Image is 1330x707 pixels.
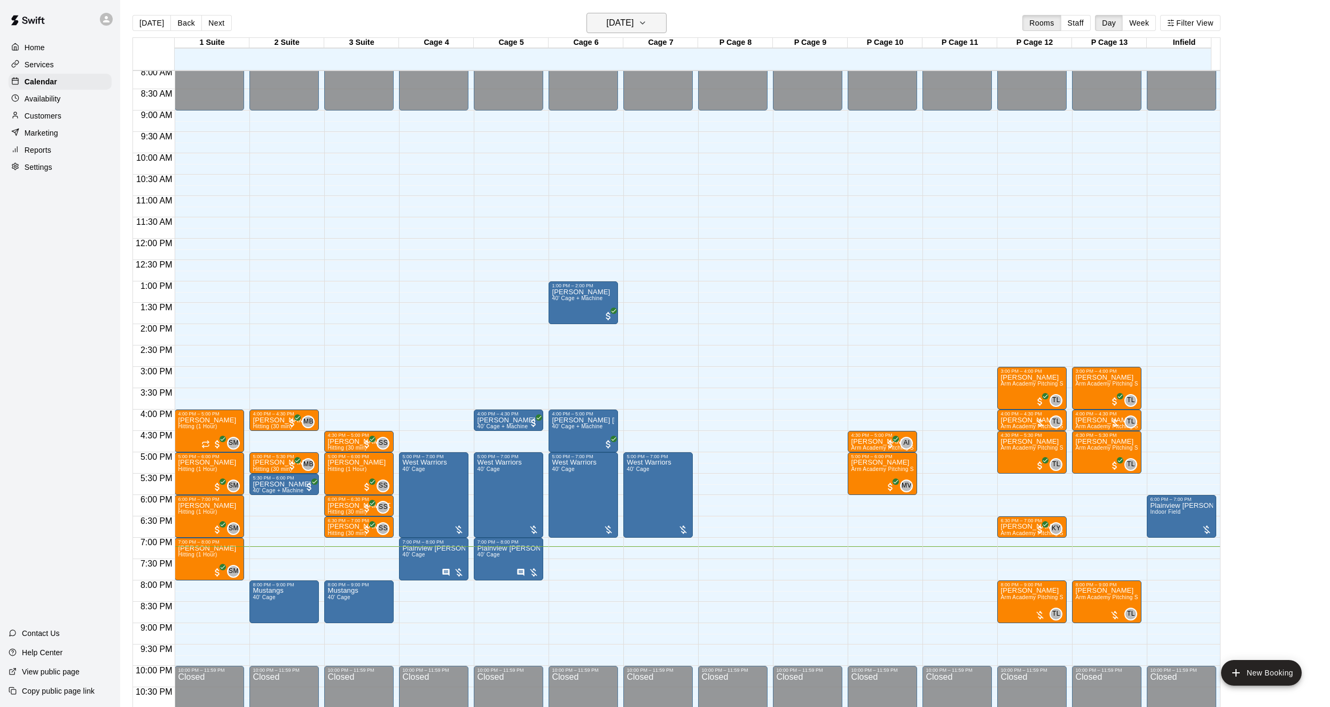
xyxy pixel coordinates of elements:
[402,539,465,545] div: 7:00 PM – 8:00 PM
[1052,417,1060,427] span: TL
[474,410,543,431] div: 4:00 PM – 4:30 PM: 40’ Cage + Machine
[1150,509,1180,515] span: Indoor Field
[1000,368,1063,374] div: 3:00 PM – 4:00 PM
[552,454,615,459] div: 5:00 PM – 7:00 PM
[904,480,913,492] span: Matt Vogel
[1000,445,1124,451] span: Arm Academy Pitching Session 1 Hour - Pitching
[1050,394,1062,407] div: Tyler Levine
[627,667,690,673] div: 10:00 PM – 11:59 PM
[227,565,240,578] div: Steve Malvagna
[212,524,223,535] span: All customers have paid
[603,439,614,450] span: All customers have paid
[231,437,240,450] span: Steve Malvagna
[1054,394,1062,407] span: Tyler Levine
[9,142,112,158] div: Reports
[306,415,315,428] span: Mike Badala
[1061,15,1091,31] button: Staff
[9,91,112,107] a: Availability
[253,423,292,429] span: Hitting (30 min)
[22,628,60,639] p: Contact Us
[477,466,499,472] span: 40' Cage
[1129,608,1137,620] span: Tyler Levine
[474,38,549,48] div: Cage 5
[287,418,298,428] span: All customers have paid
[229,438,239,449] span: SM
[178,466,217,472] span: Hitting (1 Hour)
[253,594,275,600] span: 40' Cage
[379,502,388,513] span: SS
[377,437,389,450] div: Sean Singh
[175,410,244,452] div: 4:00 PM – 5:00 PM: Michael Cipriano
[904,437,913,450] span: Andrew Imperatore
[178,497,241,502] div: 6:00 PM – 7:00 PM
[133,260,175,269] span: 12:30 PM
[474,538,543,580] div: 7:00 PM – 8:00 PM: 40' Cage
[303,459,314,470] span: MB
[324,516,394,538] div: 6:30 PM – 7:00 PM: Hitting (30 min)
[381,437,389,450] span: Sean Singh
[1000,594,1124,600] span: Arm Academy Pitching Session 1 Hour - Pitching
[25,59,54,70] p: Services
[178,454,241,459] div: 5:00 PM – 6:00 PM
[22,647,62,658] p: Help Center
[175,452,244,495] div: 5:00 PM – 6:00 PM: Joe Eck
[25,145,51,155] p: Reports
[302,415,315,428] div: Mike Badala
[1000,423,1124,429] span: Arm Academy Pitching Session 30 min - Pitching
[1147,38,1222,48] div: Infield
[1000,518,1063,523] div: 6:30 PM – 7:00 PM
[231,522,240,535] span: Steve Malvagna
[175,538,244,580] div: 7:00 PM – 8:00 PM: Chris Stiebel
[402,466,425,472] span: 40' Cage
[851,466,975,472] span: Arm Academy Pitching Session 1 Hour - Pitching
[9,57,112,73] a: Services
[212,482,223,492] span: All customers have paid
[1054,522,1062,535] span: Kyle Young
[586,13,667,33] button: [DATE]
[227,480,240,492] div: Steve Malvagna
[201,440,210,449] span: Recurring event
[253,454,316,459] div: 5:00 PM – 5:30 PM
[25,162,52,172] p: Settings
[1129,415,1137,428] span: Tyler Levine
[25,128,58,138] p: Marketing
[1150,667,1213,673] div: 10:00 PM – 11:59 PM
[25,42,45,53] p: Home
[138,68,175,77] span: 8:00 AM
[900,437,913,450] div: Andrew Imperatore
[327,433,390,438] div: 4:30 PM – 5:00 PM
[1075,445,1199,451] span: Arm Academy Pitching Session 1 Hour - Pitching
[1052,609,1060,619] span: TL
[517,568,525,577] svg: Has notes
[997,580,1067,623] div: 8:00 PM – 9:00 PM: Arm Academy Pitching Session 1 Hour - Pitching
[477,423,528,429] span: 40’ Cage + Machine
[327,454,390,459] div: 5:00 PM – 6:00 PM
[133,687,175,696] span: 10:30 PM
[379,481,388,491] span: SS
[1124,415,1137,428] div: Tyler Levine
[1052,395,1060,406] span: TL
[327,594,350,600] span: 40' Cage
[362,524,372,535] span: All customers have paid
[138,367,175,376] span: 3:00 PM
[178,552,217,557] span: Hitting (1 Hour)
[1072,580,1141,623] div: 8:00 PM – 9:00 PM: Arm Academy Pitching Session 1 Hour - Pitching
[327,530,366,536] span: Hitting (30 min)
[133,239,175,248] span: 12:00 PM
[303,417,314,427] span: MB
[138,281,175,290] span: 1:00 PM
[549,38,623,48] div: Cage 6
[1075,423,1199,429] span: Arm Academy Pitching Session 30 min - Pitching
[399,452,468,538] div: 5:00 PM – 7:00 PM: West Warriors
[1035,396,1045,407] span: All customers have paid
[528,418,539,428] span: All customers have paid
[1000,582,1063,587] div: 8:00 PM – 9:00 PM
[552,295,603,301] span: 40’ Cage + Machine
[381,480,389,492] span: Sean Singh
[1052,459,1060,470] span: TL
[1129,458,1137,471] span: Tyler Levine
[1000,411,1063,417] div: 4:00 PM – 4:30 PM
[1050,608,1062,620] div: Tyler Levine
[552,466,574,472] span: 40' Cage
